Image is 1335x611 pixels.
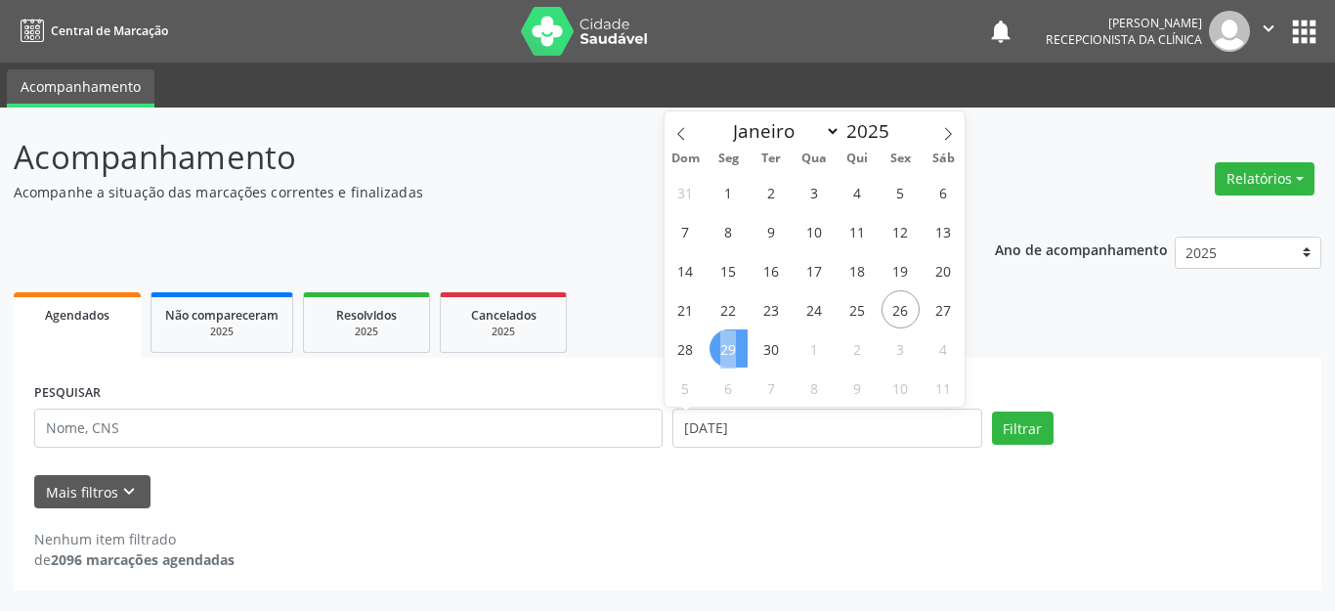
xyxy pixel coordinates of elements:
[753,369,791,407] span: Outubro 7, 2025
[7,69,154,108] a: Acompanhamento
[839,212,877,250] span: Setembro 11, 2025
[753,212,791,250] span: Setembro 9, 2025
[710,290,748,328] span: Setembro 22, 2025
[1046,31,1202,48] span: Recepcionista da clínica
[840,118,905,144] input: Year
[987,18,1014,45] button: notifications
[796,251,834,289] span: Setembro 17, 2025
[753,329,791,368] span: Setembro 30, 2025
[667,290,705,328] span: Setembro 21, 2025
[1258,18,1279,39] i: 
[165,325,279,339] div: 2025
[14,15,168,47] a: Central de Marcação
[1209,11,1250,52] img: img
[882,369,920,407] span: Outubro 10, 2025
[796,290,834,328] span: Setembro 24, 2025
[118,481,140,502] i: keyboard_arrow_down
[1250,11,1287,52] button: 
[667,173,705,211] span: Agosto 31, 2025
[839,251,877,289] span: Setembro 18, 2025
[1215,162,1314,196] button: Relatórios
[51,22,168,39] span: Central de Marcação
[34,529,235,549] div: Nenhum item filtrado
[665,153,708,165] span: Dom
[34,378,101,409] label: PESQUISAR
[879,153,922,165] span: Sex
[667,212,705,250] span: Setembro 7, 2025
[454,325,552,339] div: 2025
[51,550,235,569] strong: 2096 marcações agendadas
[836,153,879,165] span: Qui
[672,409,982,448] input: Selecione um intervalo
[882,251,920,289] span: Setembro 19, 2025
[1046,15,1202,31] div: [PERSON_NAME]
[882,212,920,250] span: Setembro 12, 2025
[750,153,793,165] span: Ter
[710,369,748,407] span: Outubro 6, 2025
[839,329,877,368] span: Outubro 2, 2025
[839,369,877,407] span: Outubro 9, 2025
[34,475,151,509] button: Mais filtroskeyboard_arrow_down
[724,117,841,145] select: Month
[471,307,537,324] span: Cancelados
[667,329,705,368] span: Setembro 28, 2025
[796,329,834,368] span: Outubro 1, 2025
[796,173,834,211] span: Setembro 3, 2025
[925,251,963,289] span: Setembro 20, 2025
[753,290,791,328] span: Setembro 23, 2025
[667,369,705,407] span: Outubro 5, 2025
[753,173,791,211] span: Setembro 2, 2025
[710,329,748,368] span: Setembro 29, 2025
[710,173,748,211] span: Setembro 1, 2025
[710,212,748,250] span: Setembro 8, 2025
[14,133,929,182] p: Acompanhamento
[796,369,834,407] span: Outubro 8, 2025
[796,212,834,250] span: Setembro 10, 2025
[1287,15,1321,49] button: apps
[793,153,836,165] span: Qua
[995,237,1168,261] p: Ano de acompanhamento
[45,307,109,324] span: Agendados
[318,325,415,339] div: 2025
[34,549,235,570] div: de
[165,307,279,324] span: Não compareceram
[882,329,920,368] span: Outubro 3, 2025
[667,251,705,289] span: Setembro 14, 2025
[925,212,963,250] span: Setembro 13, 2025
[925,369,963,407] span: Outubro 11, 2025
[925,290,963,328] span: Setembro 27, 2025
[34,409,663,448] input: Nome, CNS
[925,329,963,368] span: Outubro 4, 2025
[925,173,963,211] span: Setembro 6, 2025
[839,290,877,328] span: Setembro 25, 2025
[992,412,1054,445] button: Filtrar
[14,182,929,202] p: Acompanhe a situação das marcações correntes e finalizadas
[882,173,920,211] span: Setembro 5, 2025
[707,153,750,165] span: Seg
[710,251,748,289] span: Setembro 15, 2025
[753,251,791,289] span: Setembro 16, 2025
[922,153,965,165] span: Sáb
[336,307,397,324] span: Resolvidos
[839,173,877,211] span: Setembro 4, 2025
[882,290,920,328] span: Setembro 26, 2025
